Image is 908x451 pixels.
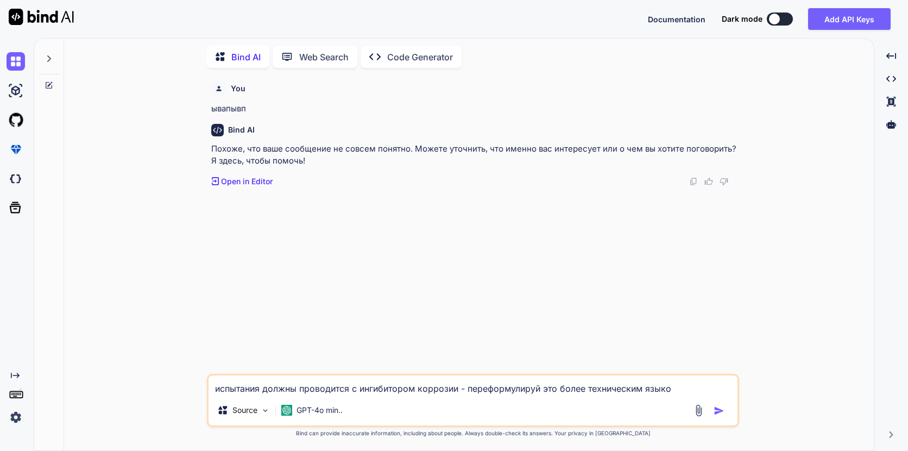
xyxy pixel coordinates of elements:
[648,14,705,25] button: Documentation
[387,51,453,64] p: Code Generator
[648,15,705,24] span: Documentation
[689,177,698,186] img: copy
[231,51,261,64] p: Bind AI
[714,405,724,416] img: icon
[7,82,25,100] img: ai-studio
[7,140,25,159] img: premium
[720,177,728,186] img: dislike
[692,404,705,417] img: attachment
[211,143,737,167] p: Похоже, что ваше сообщение не совсем понятно. Можете уточнить, что именно вас интересует или о че...
[281,405,292,416] img: GPT-4o mini
[9,9,74,25] img: Bind AI
[7,52,25,71] img: chat
[261,406,270,415] img: Pick Models
[704,177,713,186] img: like
[299,51,349,64] p: Web Search
[207,429,739,437] p: Bind can provide inaccurate information, including about people. Always double-check its answers....
[7,408,25,427] img: settings
[221,176,273,187] p: Open in Editor
[231,83,245,94] h6: You
[209,375,737,395] textarea: испытания должны проводится с ингибитором коррозии - переформулируй это более техническим язык
[232,405,257,416] p: Source
[297,405,343,416] p: GPT-4o min..
[211,103,737,115] p: ывапывп
[228,124,255,135] h6: Bind AI
[722,14,762,24] span: Dark mode
[7,111,25,129] img: githubLight
[7,170,25,188] img: darkCloudIdeIcon
[808,8,891,30] button: Add API Keys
